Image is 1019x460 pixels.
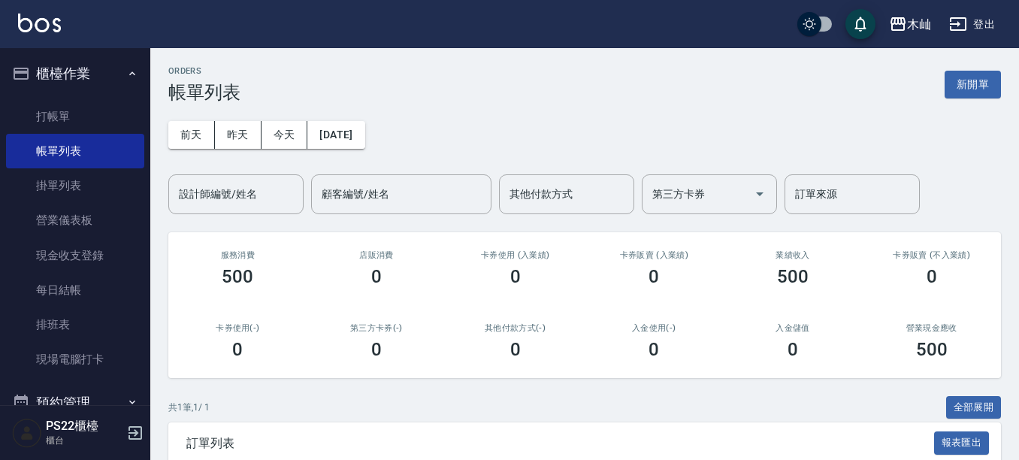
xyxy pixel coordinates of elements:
button: save [845,9,875,39]
h3: 0 [510,266,521,287]
button: 前天 [168,121,215,149]
h2: 卡券販賣 (不入業績) [880,250,983,260]
h3: 0 [927,266,937,287]
button: 今天 [262,121,308,149]
h3: 0 [371,339,382,360]
h3: 0 [649,339,659,360]
span: 訂單列表 [186,436,934,451]
img: Logo [18,14,61,32]
h2: 其他付款方式(-) [464,323,567,333]
h3: 0 [232,339,243,360]
h3: 帳單列表 [168,82,240,103]
button: [DATE] [307,121,364,149]
h2: 入金使用(-) [603,323,706,333]
h5: PS22櫃檯 [46,419,122,434]
button: 登出 [943,11,1001,38]
h2: 店販消費 [325,250,428,260]
h2: 卡券使用(-) [186,323,289,333]
button: 櫃檯作業 [6,54,144,93]
a: 打帳單 [6,99,144,134]
button: 全部展開 [946,396,1002,419]
h3: 0 [788,339,798,360]
h2: 業績收入 [742,250,845,260]
a: 現金收支登錄 [6,238,144,273]
h3: 500 [777,266,809,287]
h2: 營業現金應收 [880,323,983,333]
a: 帳單列表 [6,134,144,168]
button: 昨天 [215,121,262,149]
h2: 第三方卡券(-) [325,323,428,333]
a: 掛單列表 [6,168,144,203]
h3: 500 [916,339,948,360]
div: 木屾 [907,15,931,34]
button: 木屾 [883,9,937,40]
a: 報表匯出 [934,435,990,449]
button: Open [748,182,772,206]
button: 報表匯出 [934,431,990,455]
h2: ORDERS [168,66,240,76]
button: 新開單 [945,71,1001,98]
h3: 服務消費 [186,250,289,260]
h3: 0 [649,266,659,287]
h3: 500 [222,266,253,287]
a: 排班表 [6,307,144,342]
p: 櫃台 [46,434,122,447]
h2: 卡券使用 (入業績) [464,250,567,260]
h2: 卡券販賣 (入業績) [603,250,706,260]
a: 每日結帳 [6,273,144,307]
button: 預約管理 [6,383,144,422]
img: Person [12,418,42,448]
h3: 0 [510,339,521,360]
h3: 0 [371,266,382,287]
a: 新開單 [945,77,1001,91]
p: 共 1 筆, 1 / 1 [168,401,210,414]
h2: 入金儲值 [742,323,845,333]
a: 現場電腦打卡 [6,342,144,377]
a: 營業儀表板 [6,203,144,238]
